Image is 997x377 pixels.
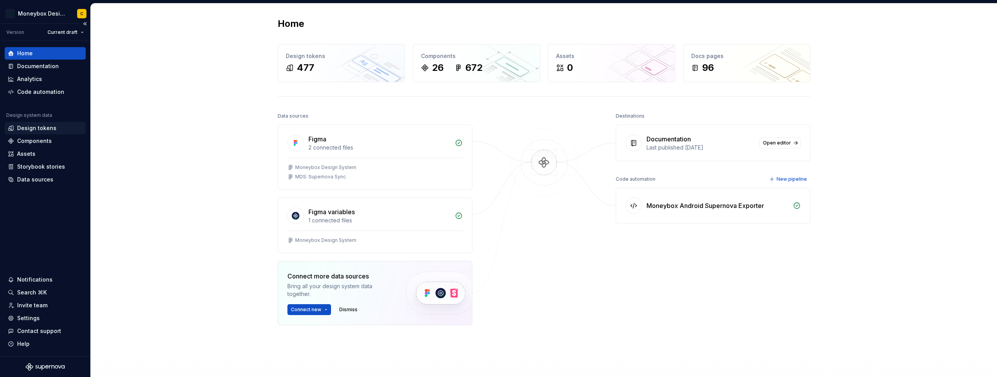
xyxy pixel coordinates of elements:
div: C [80,11,83,17]
div: Settings [17,314,40,322]
div: Bring all your design system data together. [287,282,393,298]
button: Help [5,338,86,350]
div: 0 [567,62,573,74]
div: Contact support [17,327,61,335]
div: Moneybox Design System [295,237,356,243]
div: Destinations [616,111,645,122]
a: Design tokens477 [278,44,405,82]
h2: Home [278,18,304,30]
div: 96 [702,62,714,74]
div: Code automation [17,88,64,96]
a: Design tokens [5,122,86,134]
a: Assets [5,148,86,160]
div: Components [17,137,52,145]
div: Analytics [17,75,42,83]
a: Data sources [5,173,86,186]
div: Invite team [17,301,48,309]
span: New pipeline [777,176,807,182]
div: Data sources [278,111,308,122]
button: Notifications [5,273,86,286]
div: Moneybox Design System [18,10,68,18]
div: Storybook stories [17,163,65,171]
span: Current draft [48,29,78,35]
div: Notifications [17,276,53,284]
div: 26 [432,62,444,74]
a: Open editor [759,137,801,148]
div: Home [17,49,33,57]
a: Docs pages96 [683,44,810,82]
span: Connect new [291,307,321,313]
span: Dismiss [339,307,358,313]
div: Design system data [6,112,52,118]
div: MDS: Supernova Sync [295,174,346,180]
a: Settings [5,312,86,324]
svg: Supernova Logo [26,363,65,371]
div: Moneybox Design System [295,164,356,171]
div: 1 connected files [308,217,450,224]
div: Data sources [17,176,53,183]
div: Last published [DATE] [646,144,755,152]
div: Components [421,52,532,60]
div: Documentation [17,62,59,70]
button: New pipeline [767,174,810,185]
a: Documentation [5,60,86,72]
a: Invite team [5,299,86,312]
div: Moneybox Android Supernova Exporter [646,201,764,210]
a: Analytics [5,73,86,85]
div: Code automation [616,174,655,185]
div: 672 [465,62,483,74]
button: Search ⌘K [5,286,86,299]
div: Figma [308,134,326,144]
div: 477 [297,62,314,74]
button: Collapse sidebar [79,18,90,29]
span: Open editor [763,140,791,146]
a: Assets0 [548,44,675,82]
div: Design tokens [286,52,397,60]
button: Dismiss [336,304,361,315]
button: Current draft [44,27,87,38]
div: Search ⌘K [17,289,47,296]
div: 2 connected files [308,144,450,152]
a: Figma variables1 connected filesMoneybox Design System [278,197,472,253]
div: Connect more data sources [287,271,393,281]
button: Moneybox Design SystemC [2,5,89,22]
a: Figma2 connected filesMoneybox Design SystemMDS: Supernova Sync [278,125,472,190]
a: Storybook stories [5,160,86,173]
div: Figma variables [308,207,355,217]
div: Docs pages [691,52,802,60]
a: Home [5,47,86,60]
div: Assets [17,150,35,158]
a: Components26672 [413,44,540,82]
div: Design tokens [17,124,56,132]
button: Connect new [287,304,331,315]
img: c17557e8-ebdc-49e2-ab9e-7487adcf6d53.png [5,9,15,18]
a: Code automation [5,86,86,98]
a: Components [5,135,86,147]
div: Version [6,29,24,35]
button: Contact support [5,325,86,337]
div: Help [17,340,30,348]
div: Documentation [646,134,691,144]
div: Assets [556,52,667,60]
